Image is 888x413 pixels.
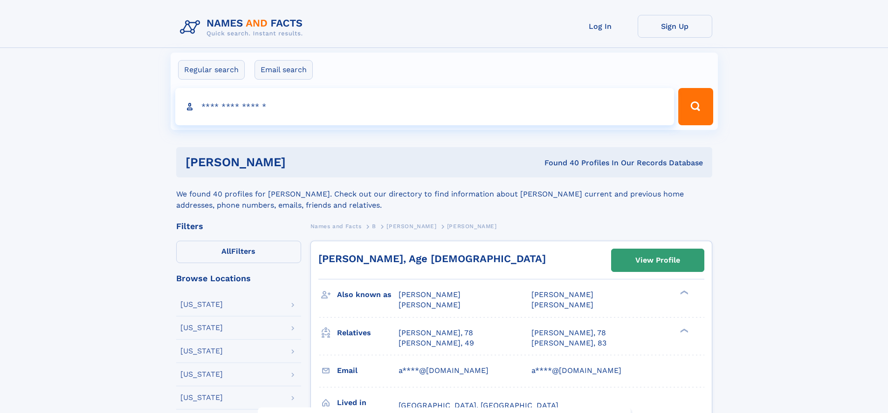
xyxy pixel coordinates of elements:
[176,15,310,40] img: Logo Names and Facts
[531,328,606,338] a: [PERSON_NAME], 78
[337,287,399,303] h3: Also known as
[638,15,712,38] a: Sign Up
[337,395,399,411] h3: Lived in
[180,394,223,401] div: [US_STATE]
[372,223,376,230] span: B
[221,247,231,256] span: All
[678,327,689,333] div: ❯
[531,300,593,309] span: [PERSON_NAME]
[399,300,461,309] span: [PERSON_NAME]
[386,223,436,230] span: [PERSON_NAME]
[310,220,362,232] a: Names and Facts
[176,274,301,283] div: Browse Locations
[255,60,313,80] label: Email search
[175,88,675,125] input: search input
[635,250,680,271] div: View Profile
[180,347,223,355] div: [US_STATE]
[180,371,223,378] div: [US_STATE]
[318,253,546,264] a: [PERSON_NAME], Age [DEMOGRAPHIC_DATA]
[176,241,301,263] label: Filters
[399,401,558,410] span: [GEOGRAPHIC_DATA], [GEOGRAPHIC_DATA]
[176,177,712,211] div: We found 40 profiles for [PERSON_NAME]. Check out our directory to find information about [PERSON...
[337,363,399,379] h3: Email
[399,338,474,348] a: [PERSON_NAME], 49
[372,220,376,232] a: B
[399,328,473,338] a: [PERSON_NAME], 78
[531,338,606,348] a: [PERSON_NAME], 83
[399,290,461,299] span: [PERSON_NAME]
[180,324,223,332] div: [US_STATE]
[415,158,703,168] div: Found 40 Profiles In Our Records Database
[678,290,689,296] div: ❯
[531,290,593,299] span: [PERSON_NAME]
[337,325,399,341] h3: Relatives
[180,301,223,308] div: [US_STATE]
[186,156,415,168] h1: [PERSON_NAME]
[612,249,704,271] a: View Profile
[447,223,497,230] span: [PERSON_NAME]
[176,222,301,230] div: Filters
[678,88,713,125] button: Search Button
[563,15,638,38] a: Log In
[178,60,245,80] label: Regular search
[386,220,436,232] a: [PERSON_NAME]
